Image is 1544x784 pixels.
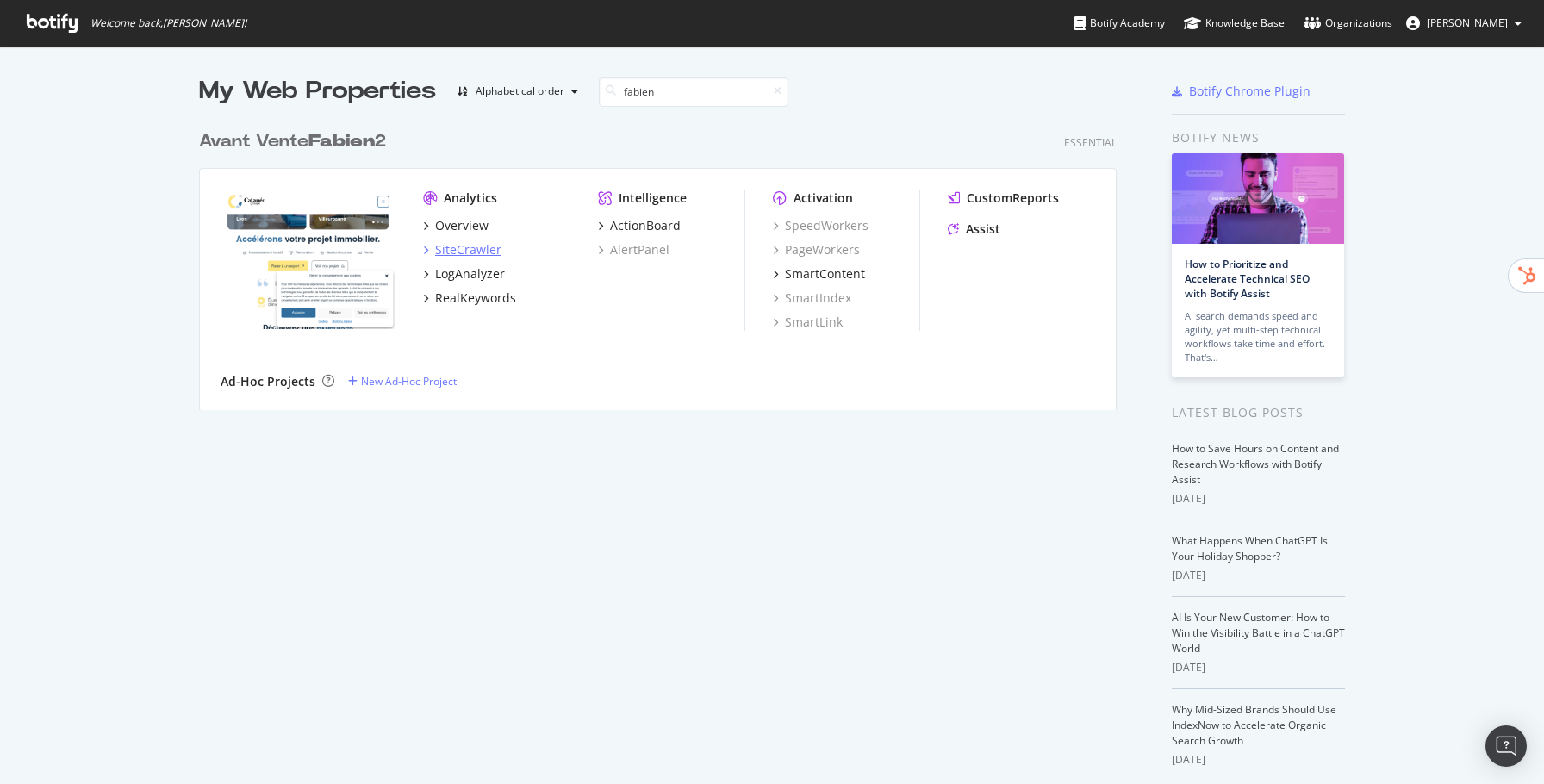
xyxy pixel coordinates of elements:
a: Overview [423,217,489,234]
div: Assist [966,221,1000,238]
div: Botify Academy [1074,15,1165,32]
input: Search [599,77,788,107]
a: How to Prioritize and Accelerate Technical SEO with Botify Assist [1185,257,1310,301]
a: Why Mid-Sized Brands Should Use IndexNow to Accelerate Organic Search Growth [1172,702,1336,748]
a: SiteCrawler [423,241,501,258]
a: AI Is Your New Customer: How to Win the Visibility Battle in a ChatGPT World [1172,610,1345,656]
a: LogAnalyzer [423,265,505,283]
div: grid [199,109,1130,410]
div: ActionBoard [610,217,681,234]
a: SmartIndex [773,289,851,307]
div: LogAnalyzer [435,265,505,283]
a: Botify Chrome Plugin [1172,83,1311,100]
div: Analytics [444,190,497,207]
div: Alphabetical order [476,86,564,96]
a: What Happens When ChatGPT Is Your Holiday Shopper? [1172,533,1328,563]
div: Organizations [1304,15,1392,32]
a: SmartContent [773,265,865,283]
img: toutpourlejeu.com [221,190,395,329]
button: [PERSON_NAME] [1392,9,1535,37]
div: SiteCrawler [435,241,501,258]
span: Welcome back, [PERSON_NAME] ! [90,16,246,30]
div: Overview [435,217,489,234]
a: SmartLink [773,314,843,331]
a: RealKeywords [423,289,516,307]
a: PageWorkers [773,241,860,258]
div: CustomReports [967,190,1059,207]
div: [DATE] [1172,491,1345,507]
a: ActionBoard [598,217,681,234]
div: Open Intercom Messenger [1485,725,1527,767]
div: AI search demands speed and agility, yet multi-step technical workflows take time and effort. Tha... [1185,309,1331,364]
a: AlertPanel [598,241,669,258]
div: Avant Vente 2 [199,129,386,154]
b: Fabien [308,133,375,150]
div: Intelligence [619,190,687,207]
span: Olivier Job [1427,16,1508,30]
div: SmartContent [785,265,865,283]
div: Activation [794,190,853,207]
div: [DATE] [1172,568,1345,583]
img: How to Prioritize and Accelerate Technical SEO with Botify Assist [1172,153,1344,244]
a: CustomReports [948,190,1059,207]
a: How to Save Hours on Content and Research Workflows with Botify Assist [1172,441,1339,487]
div: Ad-Hoc Projects [221,373,315,390]
div: Botify news [1172,128,1345,147]
div: My Web Properties [199,74,436,109]
div: RealKeywords [435,289,516,307]
div: Essential [1064,135,1117,150]
div: Latest Blog Posts [1172,403,1345,422]
div: [DATE] [1172,752,1345,768]
a: SpeedWorkers [773,217,868,234]
div: Botify Chrome Plugin [1189,83,1311,100]
div: [DATE] [1172,660,1345,675]
a: Assist [948,221,1000,238]
div: Knowledge Base [1184,15,1285,32]
div: New Ad-Hoc Project [361,374,457,389]
a: New Ad-Hoc Project [348,374,457,389]
a: Avant VenteFabien2 [199,129,393,154]
button: Alphabetical order [450,78,585,105]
